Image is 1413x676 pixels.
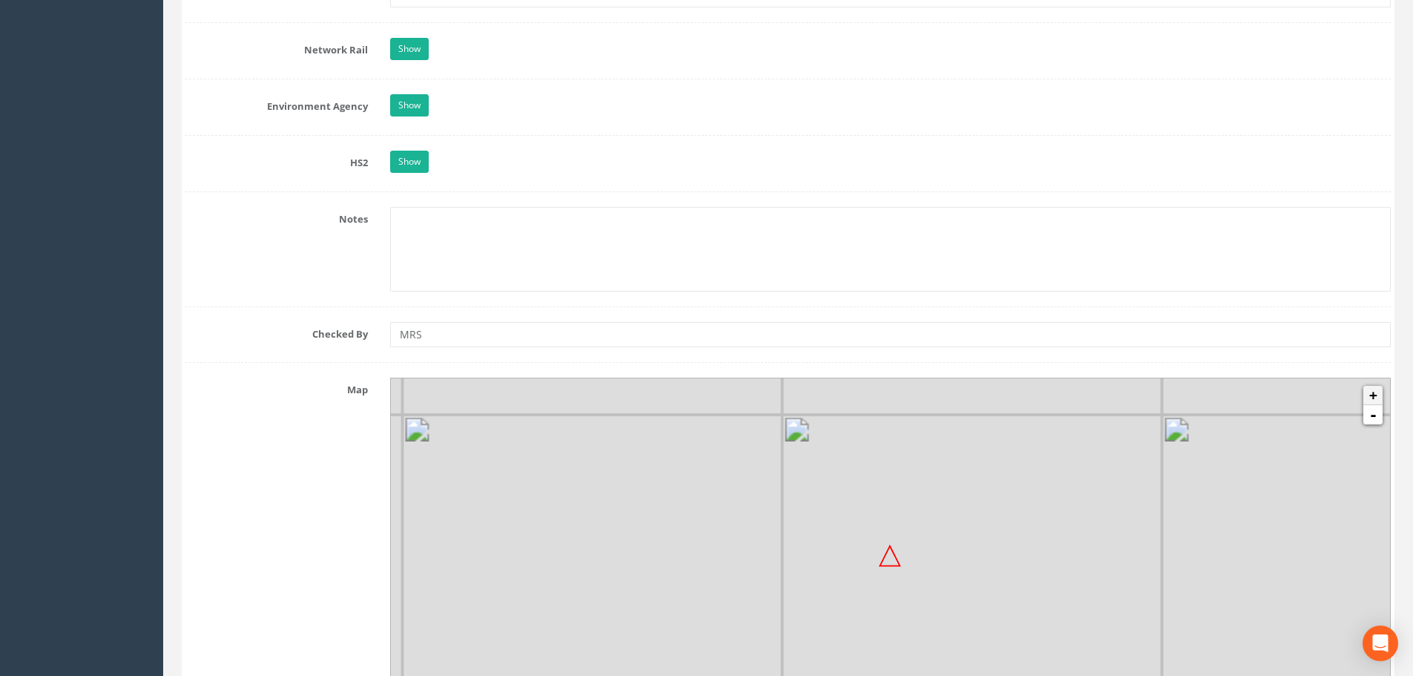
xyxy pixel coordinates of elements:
a: Show [390,94,429,117]
img: 10609@2x [22,35,402,415]
a: - [1363,405,1383,424]
label: Environment Agency [174,94,379,114]
a: + [1363,386,1383,405]
div: Open Intercom Messenger [1363,626,1398,661]
img: 10609@2x [782,35,1162,415]
a: Show [390,38,429,60]
img: 10609@2x [402,35,782,415]
label: Notes [174,207,379,226]
img: map_target.png [879,545,901,567]
label: Map [174,378,379,397]
label: Checked By [174,322,379,341]
label: HS2 [174,151,379,170]
a: Show [390,151,429,173]
label: Network Rail [174,38,379,57]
